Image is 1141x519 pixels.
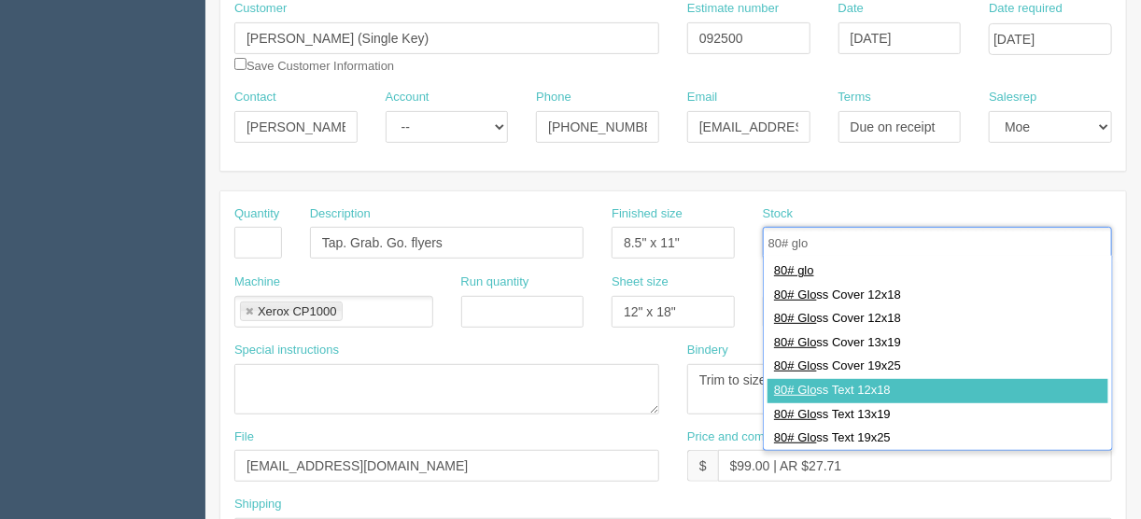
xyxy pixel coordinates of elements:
span: 80# glo [774,263,814,277]
span: 80# Glo [774,383,817,397]
div: ss Text 12x18 [768,379,1108,403]
span: 80# Glo [774,335,817,349]
div: ss Text 19x25 [768,427,1108,451]
div: ss Cover 13x19 [768,331,1108,356]
span: 80# Glo [774,358,817,372]
span: 80# Glo [774,407,817,421]
span: 80# Glo [774,430,817,444]
div: ss Cover 19x25 [768,355,1108,379]
span: 80# Glo [774,288,817,302]
div: ss Cover 12x18 [768,307,1108,331]
div: ss Text 13x19 [768,403,1108,428]
span: 80# Glo [774,311,817,325]
div: ss Cover 12x18 [768,284,1108,308]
